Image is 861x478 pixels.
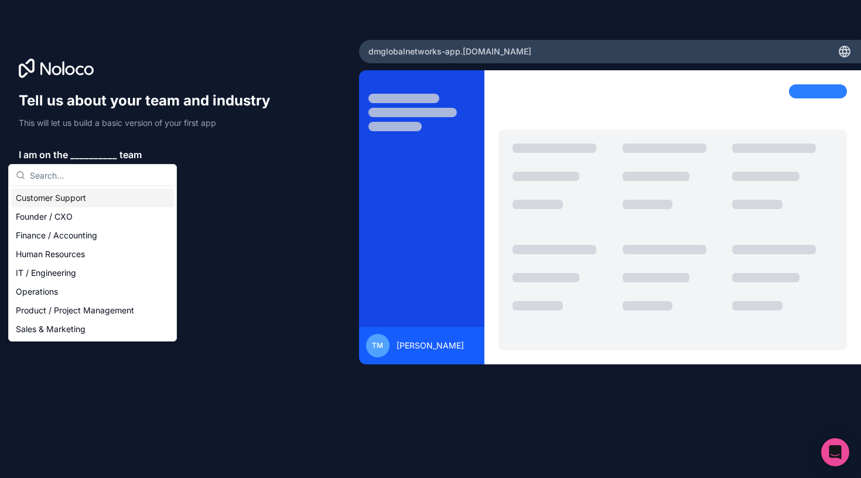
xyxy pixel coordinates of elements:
span: [PERSON_NAME] [397,340,464,351]
span: team [119,148,142,162]
div: Product / Project Management [11,301,174,320]
div: Open Intercom Messenger [821,438,849,466]
div: IT / Engineering [11,264,174,282]
h1: Tell us about your team and industry [19,91,281,110]
span: dmglobalnetworks-app .[DOMAIN_NAME] [368,46,531,57]
span: TM [372,341,383,350]
input: Search... [30,165,169,186]
div: Operations [11,282,174,301]
div: Suggestions [9,186,176,341]
span: __________ [70,148,117,162]
div: Founder / CXO [11,207,174,226]
span: I am on the [19,148,68,162]
div: Customer Support [11,189,174,207]
div: Finance / Accounting [11,226,174,245]
div: Human Resources [11,245,174,264]
div: Sales & Marketing [11,320,174,339]
p: This will let us build a basic version of your first app [19,117,281,129]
